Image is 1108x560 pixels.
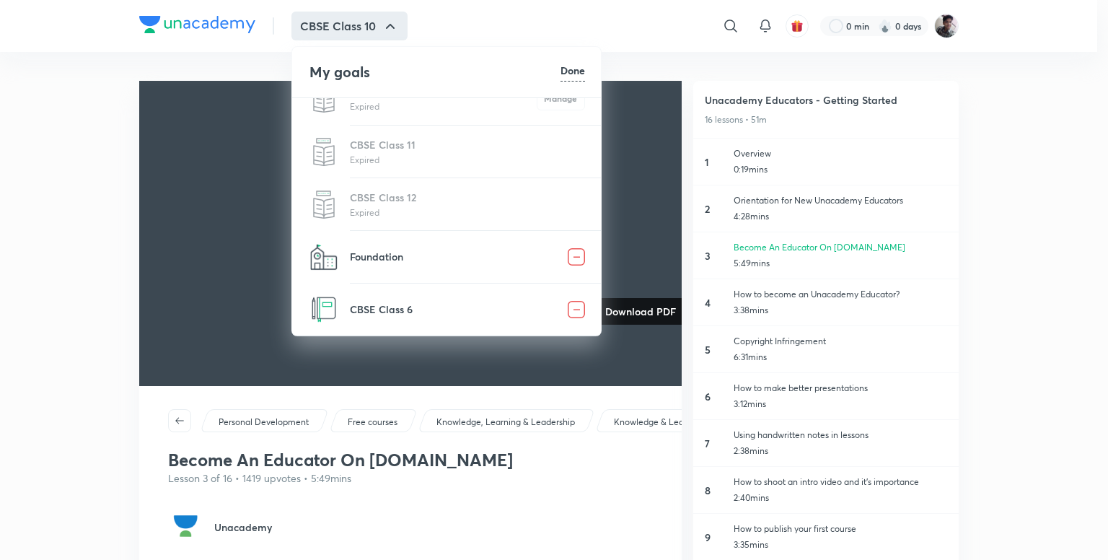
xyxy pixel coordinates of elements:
p: Foundation [350,249,568,264]
h6: Done [560,63,585,78]
img: CBSE Class 6 [309,295,338,324]
img: remove [568,301,585,318]
h4: My goals [309,61,560,83]
img: remove [568,248,585,266]
img: Foundation [309,242,338,271]
p: CBSE Class 6 [350,302,568,317]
